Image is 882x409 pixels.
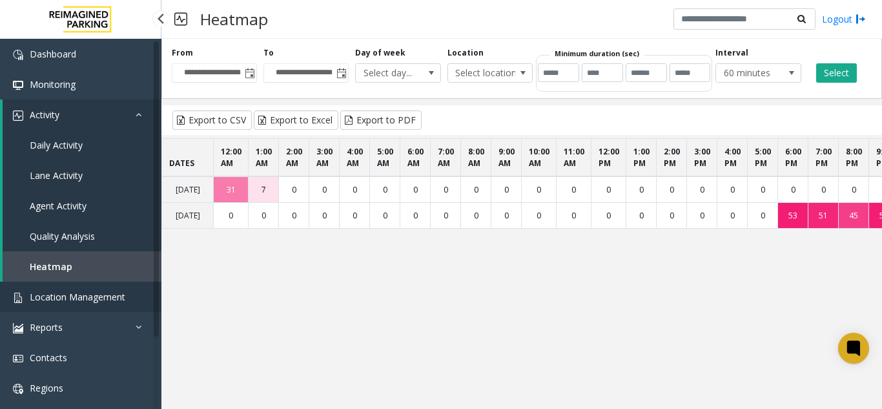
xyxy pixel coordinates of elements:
[279,176,309,203] td: 0
[839,203,869,229] td: 45
[172,110,252,130] button: Export to CSV
[400,203,431,229] td: 0
[30,48,76,60] span: Dashboard
[716,64,783,82] span: 60 minutes
[370,176,400,203] td: 0
[748,176,778,203] td: 0
[194,3,274,35] h3: Heatmap
[254,110,338,130] button: Export to Excel
[822,12,866,26] a: Logout
[3,130,161,160] a: Daily Activity
[242,64,256,82] span: Toggle popup
[356,64,423,82] span: Select day...
[214,176,249,203] td: 31
[591,139,626,177] th: 12:00 PM
[522,139,557,177] th: 10:00 AM
[748,203,778,229] td: 0
[522,203,557,229] td: 0
[3,251,161,282] a: Heatmap
[3,100,161,130] a: Activity
[214,139,249,177] th: 12:00 AM
[340,203,370,229] td: 0
[816,63,857,83] button: Select
[626,139,657,177] th: 1:00 PM
[778,139,808,177] th: 6:00 PM
[13,293,23,303] img: 'icon'
[249,176,279,203] td: 7
[30,230,95,242] span: Quality Analysis
[555,48,639,59] label: Minimum duration (sec)
[3,160,161,191] a: Lane Activity
[778,176,808,203] td: 0
[30,78,76,90] span: Monitoring
[263,47,274,59] label: To
[30,382,63,394] span: Regions
[13,50,23,60] img: 'icon'
[30,109,59,121] span: Activity
[334,64,348,82] span: Toggle popup
[279,139,309,177] th: 2:00 AM
[370,139,400,177] th: 5:00 AM
[162,139,214,177] th: DATES
[715,47,748,59] label: Interval
[717,203,748,229] td: 0
[657,176,687,203] td: 0
[491,176,522,203] td: 0
[461,139,491,177] th: 8:00 AM
[309,139,340,177] th: 3:00 AM
[279,203,309,229] td: 0
[431,139,461,177] th: 7:00 AM
[687,176,717,203] td: 0
[172,47,193,59] label: From
[309,203,340,229] td: 0
[557,203,591,229] td: 0
[778,203,808,229] td: 53
[591,176,626,203] td: 0
[591,203,626,229] td: 0
[13,384,23,394] img: 'icon'
[340,110,422,130] button: Export to PDF
[687,203,717,229] td: 0
[839,176,869,203] td: 0
[717,139,748,177] th: 4:00 PM
[748,139,778,177] th: 5:00 PM
[557,176,591,203] td: 0
[431,176,461,203] td: 0
[13,323,23,333] img: 'icon'
[370,203,400,229] td: 0
[687,139,717,177] th: 3:00 PM
[13,80,23,90] img: 'icon'
[162,176,214,203] td: [DATE]
[13,353,23,364] img: 'icon'
[839,139,869,177] th: 8:00 PM
[249,139,279,177] th: 1:00 AM
[30,200,87,212] span: Agent Activity
[808,203,839,229] td: 51
[448,64,515,82] span: Select location...
[309,176,340,203] td: 0
[249,203,279,229] td: 0
[461,203,491,229] td: 0
[491,203,522,229] td: 0
[30,351,67,364] span: Contacts
[340,139,370,177] th: 4:00 AM
[30,260,72,273] span: Heatmap
[447,47,484,59] label: Location
[162,203,214,229] td: [DATE]
[461,176,491,203] td: 0
[3,221,161,251] a: Quality Analysis
[400,139,431,177] th: 6:00 AM
[3,191,161,221] a: Agent Activity
[808,139,839,177] th: 7:00 PM
[657,203,687,229] td: 0
[30,169,83,182] span: Lane Activity
[30,321,63,333] span: Reports
[522,176,557,203] td: 0
[557,139,591,177] th: 11:00 AM
[626,176,657,203] td: 0
[355,47,405,59] label: Day of week
[431,203,461,229] td: 0
[717,176,748,203] td: 0
[30,291,125,303] span: Location Management
[400,176,431,203] td: 0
